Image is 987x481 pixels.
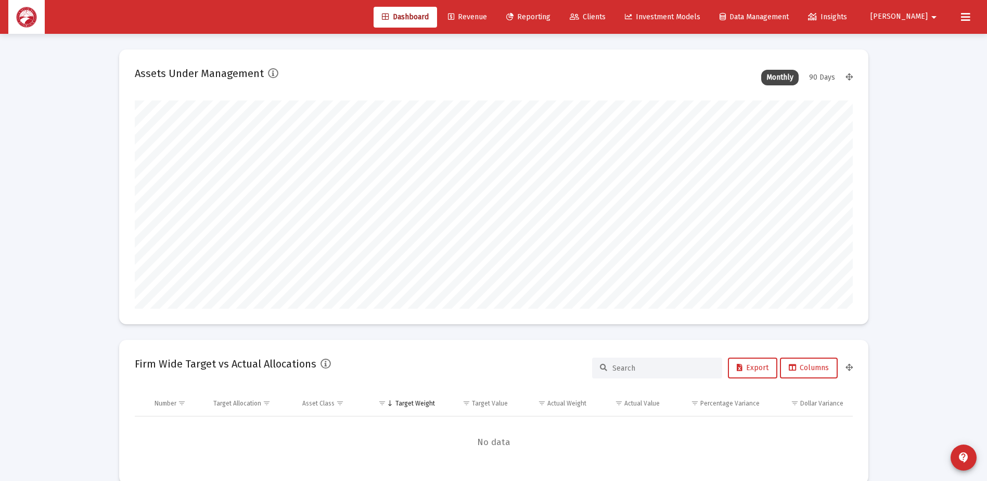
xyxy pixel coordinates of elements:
span: No data [135,437,853,448]
div: Monthly [761,70,799,85]
span: Columns [789,363,829,372]
mat-icon: contact_support [957,451,970,464]
span: Show filter options for column 'Percentage Variance' [691,399,699,407]
div: 90 Days [804,70,840,85]
td: Column Actual Value [594,391,667,416]
td: Column Asset Class [295,391,364,416]
td: Column Number [147,391,207,416]
div: Target Allocation [213,399,261,408]
span: Data Management [720,12,789,21]
span: Show filter options for column 'Target Weight' [378,399,386,407]
a: Reporting [498,7,559,28]
mat-icon: arrow_drop_down [928,7,940,28]
span: Show filter options for column 'Actual Weight' [538,399,546,407]
span: Insights [808,12,847,21]
a: Revenue [440,7,495,28]
span: Show filter options for column 'Asset Class' [336,399,344,407]
img: Dashboard [16,7,37,28]
span: Dashboard [382,12,429,21]
div: Actual Value [624,399,660,408]
div: Data grid [135,391,853,469]
div: Target Value [472,399,508,408]
input: Search [612,364,714,373]
button: Columns [780,358,838,378]
button: [PERSON_NAME] [858,6,953,27]
td: Column Percentage Variance [667,391,767,416]
div: Dollar Variance [800,399,843,408]
span: Show filter options for column 'Number' [178,399,186,407]
a: Investment Models [617,7,709,28]
span: Reporting [506,12,550,21]
td: Column Dollar Variance [767,391,852,416]
div: Actual Weight [547,399,586,408]
h2: Assets Under Management [135,65,264,82]
div: Asset Class [302,399,335,408]
h2: Firm Wide Target vs Actual Allocations [135,356,316,372]
td: Column Target Weight [364,391,442,416]
span: Investment Models [625,12,700,21]
span: Show filter options for column 'Dollar Variance' [791,399,799,407]
a: Dashboard [374,7,437,28]
td: Column Target Allocation [206,391,295,416]
span: Clients [570,12,606,21]
span: Revenue [448,12,487,21]
div: Percentage Variance [700,399,760,408]
div: Target Weight [395,399,435,408]
span: [PERSON_NAME] [870,12,928,21]
span: Show filter options for column 'Actual Value' [615,399,623,407]
a: Clients [561,7,614,28]
span: Export [737,363,768,372]
td: Column Target Value [442,391,516,416]
button: Export [728,358,777,378]
a: Data Management [711,7,797,28]
span: Show filter options for column 'Target Value' [463,399,470,407]
td: Column Actual Weight [515,391,593,416]
span: Show filter options for column 'Target Allocation' [263,399,271,407]
a: Insights [800,7,855,28]
div: Number [155,399,176,408]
